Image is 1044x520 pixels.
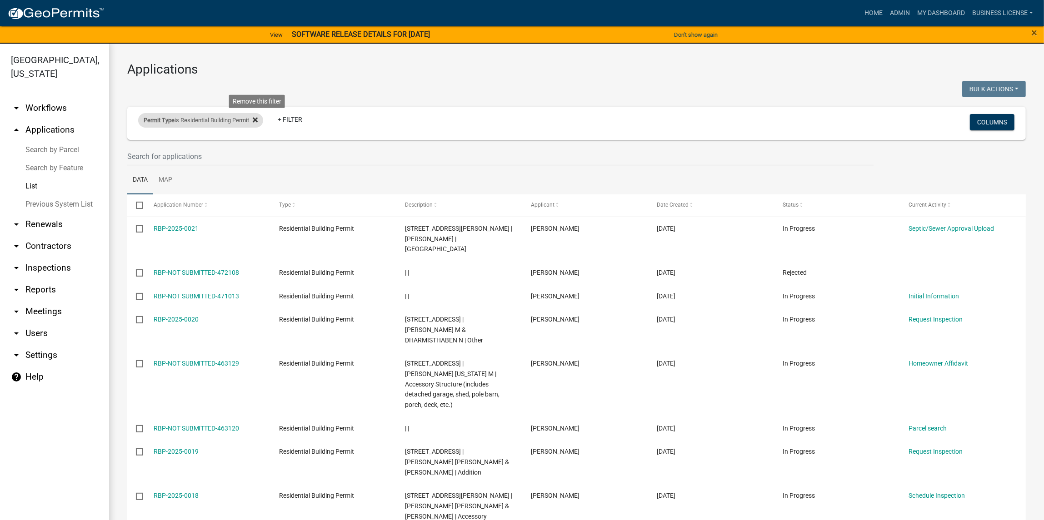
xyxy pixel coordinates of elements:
span: Residential Building Permit [280,316,355,323]
span: Joshua Holbrook [531,316,579,323]
a: + Filter [270,111,310,128]
span: 08/11/2025 [657,448,675,455]
span: Residential Building Permit [280,225,355,232]
span: | | [405,292,409,300]
span: Robert smith [531,425,579,432]
a: Request Inspection [909,316,963,323]
span: 5641 US HWY 27 | PATEL NATUBHAI M & DHARMISTHABEN N | Other [405,316,483,344]
a: RBP-2025-0020 [154,316,199,323]
span: Type [280,202,291,208]
span: 09/02/2025 [657,269,675,276]
span: Residential Building Permit [280,448,355,455]
button: Columns [970,114,1014,130]
span: 8403 GA HWY 120 | CARRUTH JOSEPH CRAIG & KANDY LANE | Addition [405,448,509,476]
i: arrow_drop_down [11,350,22,361]
span: Residential Building Permit [280,425,355,432]
span: Permit Type [144,117,175,124]
span: | | [405,269,409,276]
a: Home [861,5,886,22]
i: arrow_drop_down [11,241,22,252]
div: is Residential Building Permit [138,113,263,128]
span: 1699 N GA HWY 113 | EAVES VIRGINIA M | Accessory Structure (includes detached garage, shed, pole ... [405,360,500,408]
a: RBP-NOT SUBMITTED-471013 [154,292,240,300]
datatable-header-cell: Type [270,194,396,216]
span: 08/13/2025 [657,360,675,367]
span: Residential Building Permit [280,292,355,300]
span: Residential Building Permit [280,269,355,276]
span: Application Number [154,202,203,208]
span: In Progress [783,360,815,367]
datatable-header-cell: Status [774,194,900,216]
span: 08/01/2025 [657,492,675,499]
span: In Progress [783,316,815,323]
div: Remove this filter [229,94,285,108]
datatable-header-cell: Applicant [522,194,648,216]
span: In Progress [783,292,815,300]
datatable-header-cell: Current Activity [900,194,1026,216]
a: Initial Information [909,292,959,300]
i: arrow_drop_down [11,219,22,230]
span: × [1031,26,1037,39]
button: Don't show again [670,27,721,42]
button: Bulk Actions [962,81,1026,97]
i: arrow_drop_down [11,306,22,317]
datatable-header-cell: Select [127,194,145,216]
span: 08/13/2025 [657,425,675,432]
datatable-header-cell: Date Created [648,194,774,216]
a: View [266,27,286,42]
strong: SOFTWARE RELEASE DETAILS FOR [DATE] [292,30,430,39]
span: In Progress [783,425,815,432]
span: 105 EDWARDS RD | LASHER CHRISTA | New House [405,225,512,253]
i: help [11,371,22,382]
span: In Progress [783,492,815,499]
a: RBP-2025-0018 [154,492,199,499]
span: Date Created [657,202,689,208]
span: Kathryn S Gibson [531,292,579,300]
i: arrow_drop_down [11,328,22,339]
i: arrow_drop_down [11,103,22,114]
a: BUSINESS LICENSE [969,5,1037,22]
span: In Progress [783,448,815,455]
i: arrow_drop_up [11,124,22,135]
a: RBP-NOT SUBMITTED-463129 [154,360,240,367]
a: RBP-2025-0021 [154,225,199,232]
span: Pamela Faye Simmons [531,448,579,455]
span: Randy Thompson [531,492,579,499]
input: Search for applications [127,147,874,166]
a: Septic/Sewer Approval Upload [909,225,994,232]
span: Description [405,202,433,208]
datatable-header-cell: Description [396,194,522,216]
a: Data [127,166,153,195]
span: William Leese [531,269,579,276]
a: Schedule Inspection [909,492,965,499]
span: Current Activity [909,202,946,208]
i: arrow_drop_down [11,262,22,273]
span: Rejected [783,269,807,276]
span: | | [405,425,409,432]
span: Applicant [531,202,554,208]
span: 08/27/2025 [657,316,675,323]
a: RBP-2025-0019 [154,448,199,455]
a: Parcel search [909,425,947,432]
i: arrow_drop_down [11,284,22,295]
span: Robert smith [531,360,579,367]
span: In Progress [783,225,815,232]
button: Close [1031,27,1037,38]
span: 09/04/2025 [657,225,675,232]
datatable-header-cell: Application Number [145,194,270,216]
h3: Applications [127,62,1026,77]
a: Map [153,166,178,195]
span: 08/29/2025 [657,292,675,300]
a: Request Inspection [909,448,963,455]
a: Homeowner Affidavit [909,360,968,367]
a: Admin [886,5,914,22]
span: William Leese [531,225,579,232]
a: RBP-NOT SUBMITTED-472108 [154,269,240,276]
span: Residential Building Permit [280,360,355,367]
a: My Dashboard [914,5,969,22]
a: RBP-NOT SUBMITTED-463120 [154,425,240,432]
span: Residential Building Permit [280,492,355,499]
span: Status [783,202,799,208]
